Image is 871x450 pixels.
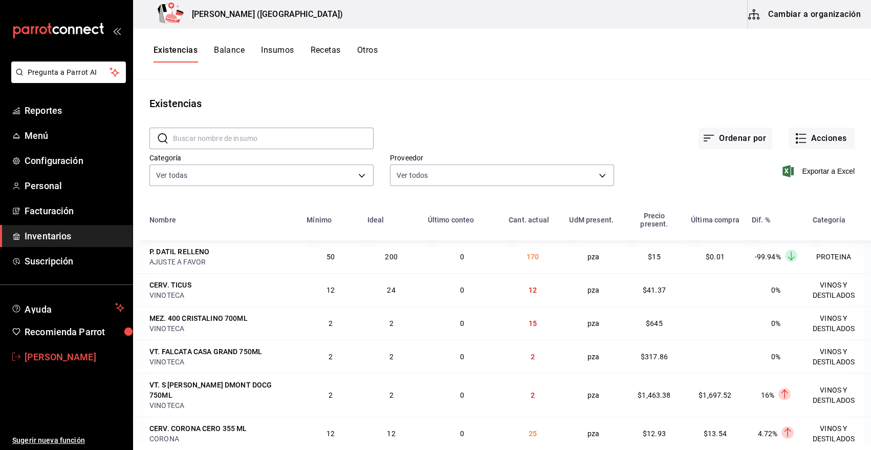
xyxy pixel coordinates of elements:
[149,280,191,290] div: CERV. TICUS
[641,353,668,361] span: $317.86
[758,429,778,438] span: 4.72%
[531,391,535,399] span: 2
[389,319,393,328] span: 2
[154,45,378,63] div: navigation tabs
[389,353,393,361] span: 2
[326,286,335,294] span: 12
[149,154,374,161] label: Categoría
[25,179,124,193] span: Personal
[563,417,624,450] td: pza
[699,128,772,149] button: Ordenar por
[28,67,110,78] span: Pregunta a Parrot AI
[638,391,670,399] span: $1,463.38
[149,346,262,357] div: VT. FALCATA CASA GRAND 750ML
[699,391,731,399] span: $1,697.52
[25,104,124,117] span: Reportes
[529,286,537,294] span: 12
[149,257,294,267] div: AJUSTE A FAVOR
[812,216,845,224] div: Categoría
[630,212,679,228] div: Precio present.
[785,165,855,177] button: Exportar a Excel
[149,216,176,224] div: Nombre
[310,45,340,63] button: Recetas
[357,45,378,63] button: Otros
[460,253,464,261] span: 0
[25,325,124,339] span: Recomienda Parrot
[806,373,871,417] td: VINOS Y DESTILADOS
[643,286,666,294] span: $41.37
[460,391,464,399] span: 0
[25,154,124,168] span: Configuración
[460,353,464,361] span: 0
[7,74,126,85] a: Pregunta a Parrot AI
[771,286,780,294] span: 0%
[806,417,871,450] td: VINOS Y DESTILADOS
[12,435,124,446] span: Sugerir nueva función
[149,434,294,444] div: CORONA
[149,400,294,411] div: VINOTECA
[531,353,535,361] span: 2
[529,429,537,438] span: 25
[149,247,209,257] div: P. DATIL RELLENO
[149,357,294,367] div: VINOTECA
[706,253,725,261] span: $0.01
[149,423,247,434] div: CERV. CORONA CERO 355 ML
[648,253,660,261] span: $15
[25,129,124,142] span: Menú
[387,429,395,438] span: 12
[460,429,464,438] span: 0
[326,429,335,438] span: 12
[385,253,397,261] span: 200
[149,380,294,400] div: VT. S [PERSON_NAME] DMONT DOCG 750ML
[390,154,614,161] label: Proveedor
[563,240,624,273] td: pza
[806,240,871,273] td: PROTEINA
[329,353,333,361] span: 2
[460,319,464,328] span: 0
[771,353,780,361] span: 0%
[307,216,332,224] div: Mínimo
[646,319,663,328] span: $645
[149,96,202,111] div: Existencias
[25,204,124,218] span: Facturación
[184,8,343,21] h3: [PERSON_NAME] ([GEOGRAPHIC_DATA])
[25,229,124,243] span: Inventarios
[156,170,187,180] span: Ver todas
[367,216,384,224] div: Ideal
[529,319,537,328] span: 15
[761,391,774,399] span: 16%
[397,170,428,180] span: Ver todos
[755,253,781,261] span: -99.94%
[563,373,624,417] td: pza
[771,319,780,328] span: 0%
[173,128,374,149] input: Buscar nombre de insumo
[789,128,855,149] button: Acciones
[113,27,121,35] button: open_drawer_menu
[691,216,739,224] div: Última compra
[563,306,624,340] td: pza
[149,290,294,300] div: VINOTECA
[214,45,245,63] button: Balance
[326,253,335,261] span: 50
[704,429,727,438] span: $13.54
[752,216,770,224] div: Dif. %
[643,429,666,438] span: $12.93
[25,350,124,364] span: [PERSON_NAME]
[11,62,126,83] button: Pregunta a Parrot AI
[527,253,539,261] span: 170
[460,286,464,294] span: 0
[563,340,624,373] td: pza
[563,273,624,306] td: pza
[509,216,549,224] div: Cant. actual
[329,319,333,328] span: 2
[154,45,198,63] button: Existencias
[428,216,474,224] div: Último conteo
[806,306,871,340] td: VINOS Y DESTILADOS
[149,313,248,323] div: MEZ. 400 CRISTALINO 700ML
[25,254,124,268] span: Suscripción
[806,340,871,373] td: VINOS Y DESTILADOS
[329,391,333,399] span: 2
[149,323,294,334] div: VINOTECA
[261,45,294,63] button: Insumos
